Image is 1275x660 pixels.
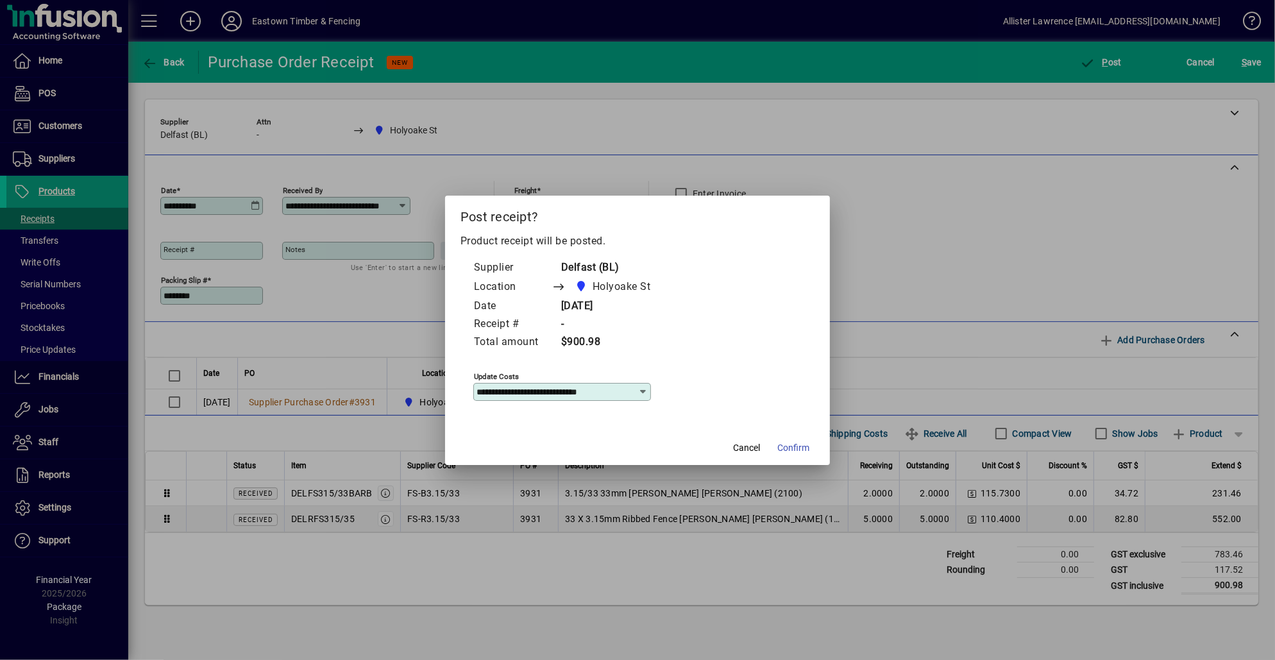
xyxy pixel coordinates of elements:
[473,316,552,334] td: Receipt #
[552,334,675,351] td: $900.98
[473,298,552,316] td: Date
[445,196,830,233] h2: Post receipt?
[777,441,809,455] span: Confirm
[473,334,552,351] td: Total amount
[552,259,675,277] td: Delfast (BL)
[473,259,552,277] td: Supplier
[733,441,760,455] span: Cancel
[474,371,519,380] mat-label: Update costs
[552,316,675,334] td: -
[552,298,675,316] td: [DATE]
[726,437,767,460] button: Cancel
[571,278,656,296] span: Holyoake St
[473,277,552,298] td: Location
[460,233,815,249] p: Product receipt will be posted.
[772,437,815,460] button: Confirm
[593,279,651,294] span: Holyoake St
